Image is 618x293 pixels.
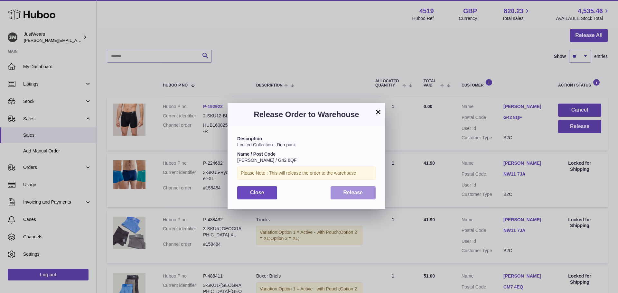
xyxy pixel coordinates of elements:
span: Close [250,190,264,195]
h3: Release Order to Warehouse [237,109,376,120]
button: Release [331,186,376,199]
div: Please Note : This will release the order to the warehouse [237,167,376,180]
strong: Name / Post Code [237,151,276,157]
button: Close [237,186,277,199]
strong: Description [237,136,262,141]
span: Release [343,190,363,195]
span: Limited Collection - Duo pack [237,142,296,147]
button: × [374,108,382,116]
span: [PERSON_NAME] / G42 8QF [237,158,296,163]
